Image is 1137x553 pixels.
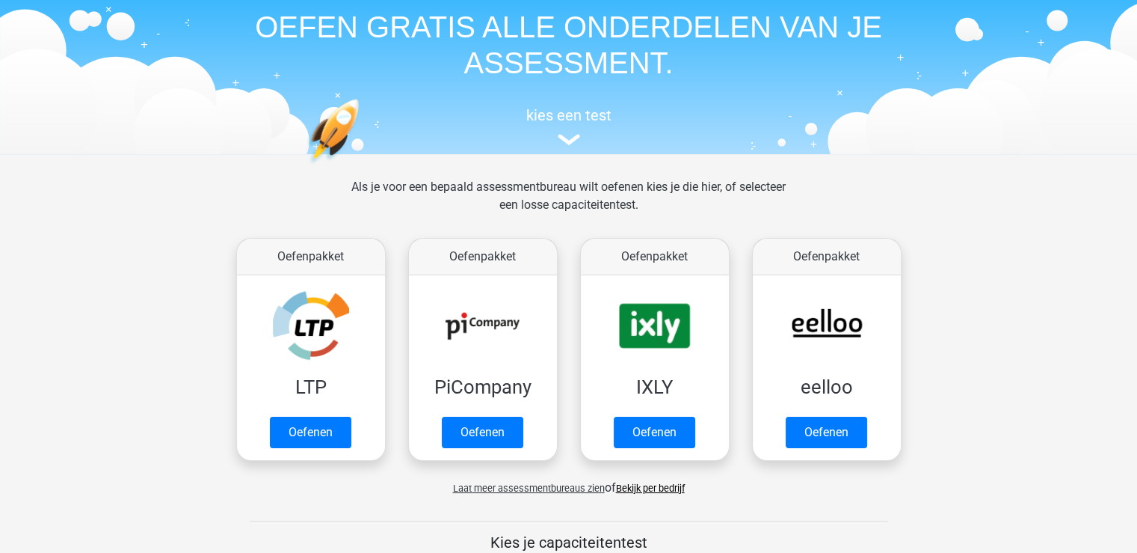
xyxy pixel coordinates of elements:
[250,534,888,552] h5: Kies je capaciteitentest
[453,483,605,494] span: Laat meer assessmentbureaus zien
[786,417,867,448] a: Oefenen
[614,417,695,448] a: Oefenen
[558,134,580,145] img: assessment
[307,99,417,234] img: oefenen
[225,106,913,124] h5: kies een test
[270,417,351,448] a: Oefenen
[225,9,913,81] h1: OEFEN GRATIS ALLE ONDERDELEN VAN JE ASSESSMENT.
[339,178,798,232] div: Als je voor een bepaald assessmentbureau wilt oefenen kies je die hier, of selecteer een losse ca...
[442,417,523,448] a: Oefenen
[225,467,913,497] div: of
[616,483,685,494] a: Bekijk per bedrijf
[225,106,913,146] a: kies een test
